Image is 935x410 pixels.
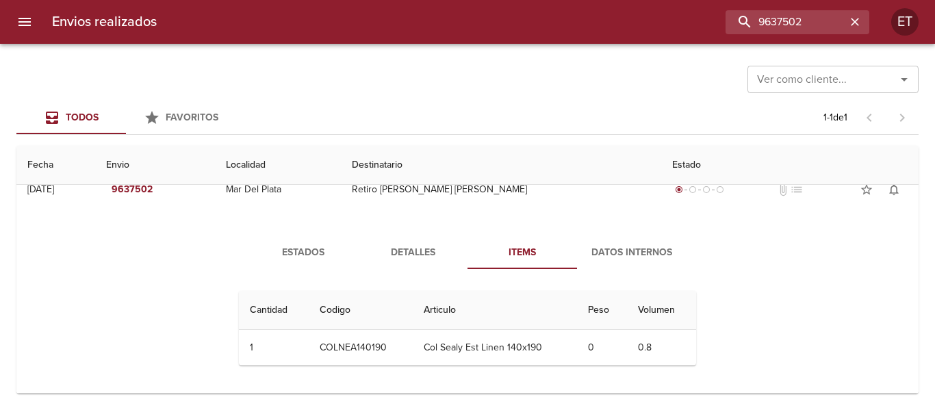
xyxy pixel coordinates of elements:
[853,176,880,203] button: Agregar a favoritos
[627,330,696,366] td: 0.8
[702,185,710,194] span: radio_button_unchecked
[366,244,459,261] span: Detalles
[627,291,696,330] th: Volumen
[309,291,413,330] th: Codigo
[215,146,340,185] th: Localidad
[239,330,309,366] td: 1
[891,8,919,36] div: ET
[106,177,158,203] button: 9637502
[895,70,914,89] button: Abrir
[476,244,569,261] span: Items
[790,183,804,196] span: No tiene pedido asociado
[860,183,873,196] span: star_border
[16,101,235,134] div: Tabs Envios
[52,11,157,33] h6: Envios realizados
[577,291,628,330] th: Peso
[215,165,340,214] td: Mar Del Plata
[886,101,919,134] span: Pagina siguiente
[689,185,697,194] span: radio_button_unchecked
[309,330,413,366] td: COLNEA140190
[891,8,919,36] div: Abrir información de usuario
[341,146,661,185] th: Destinatario
[66,112,99,123] span: Todos
[16,146,95,185] th: Fecha
[112,181,153,198] em: 9637502
[257,244,350,261] span: Estados
[166,112,218,123] span: Favoritos
[672,183,727,196] div: Generado
[823,111,847,125] p: 1 - 1 de 1
[413,330,577,366] td: Col Sealy Est Linen 140x190
[585,244,678,261] span: Datos Internos
[887,183,901,196] span: notifications_none
[675,185,683,194] span: radio_button_checked
[776,183,790,196] span: No tiene documentos adjuntos
[661,146,919,185] th: Estado
[239,291,309,330] th: Cantidad
[577,330,628,366] td: 0
[8,5,41,38] button: menu
[726,10,846,34] input: buscar
[16,126,919,394] table: Tabla de envíos del cliente
[880,176,908,203] button: Activar notificaciones
[95,146,215,185] th: Envio
[716,185,724,194] span: radio_button_unchecked
[853,110,886,124] span: Pagina anterior
[413,291,577,330] th: Articulo
[27,183,54,195] div: [DATE]
[248,236,687,269] div: Tabs detalle de guia
[341,165,661,214] td: Retiro [PERSON_NAME] [PERSON_NAME]
[239,291,696,366] table: Tabla de Items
